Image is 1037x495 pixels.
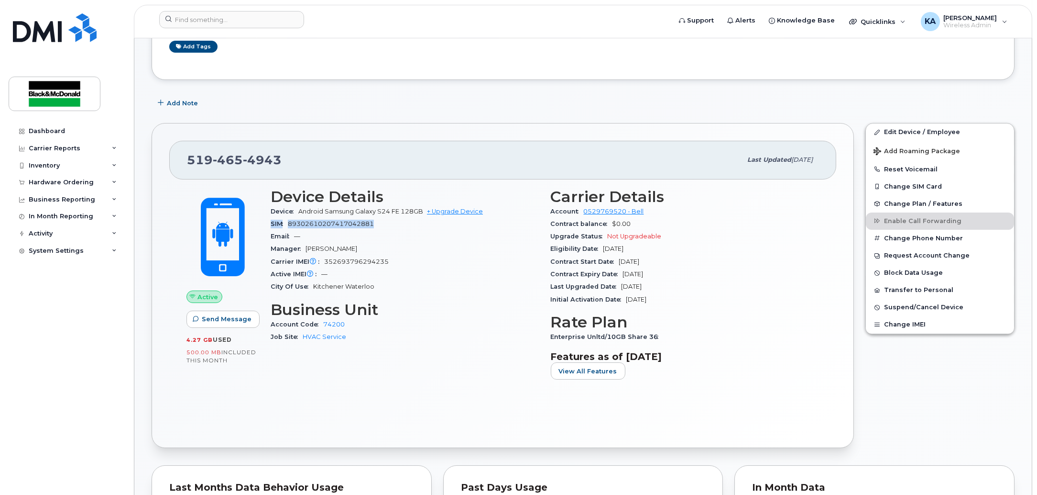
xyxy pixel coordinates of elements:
h3: Carrier Details [551,188,819,205]
button: Request Account Change [866,247,1014,264]
span: Enterprise Unltd/10GB Share 36 [551,333,664,340]
span: Active [197,292,218,302]
span: Quicklinks [861,18,895,25]
h3: Device Details [271,188,539,205]
span: Enable Call Forwarding [884,217,961,225]
span: 519 [187,153,282,167]
span: Active IMEI [271,270,321,278]
span: 465 [213,153,243,167]
span: KA [925,16,936,27]
a: + Upgrade Device [427,208,483,215]
button: Transfer to Personal [866,281,1014,299]
button: Add Roaming Package [866,141,1014,160]
span: Wireless Admin [944,22,997,29]
h3: Business Unit [271,301,539,318]
a: Edit Device / Employee [866,124,1014,141]
div: Past Days Usage [461,483,706,493]
button: Reset Voicemail [866,161,1014,178]
span: Account Code [271,321,323,328]
span: Suspend/Cancel Device [884,304,963,311]
span: [DATE] [626,296,647,303]
span: [DATE] [622,283,642,290]
div: Kevin Albin [914,12,1014,31]
input: Find something... [159,11,304,28]
span: Kitchener Waterloo [313,283,374,290]
button: Change SIM Card [866,178,1014,195]
a: Knowledge Base [762,11,841,30]
button: Enable Call Forwarding [866,213,1014,230]
span: Send Message [202,315,251,324]
span: 352693796294235 [324,258,389,265]
h3: Rate Plan [551,314,819,331]
span: Not Upgradeable [608,233,662,240]
a: Alerts [720,11,762,30]
button: View All Features [551,362,625,380]
span: 500.00 MB [186,349,221,356]
h3: Features as of [DATE] [551,351,819,362]
span: [DATE] [603,245,624,252]
span: — [321,270,327,278]
button: Change Plan / Features [866,195,1014,213]
span: [PERSON_NAME] [306,245,357,252]
span: Upgrade Status [551,233,608,240]
span: Contract balance [551,220,612,227]
span: [DATE] [623,270,644,278]
span: City Of Use [271,283,313,290]
span: Eligibility Date [551,245,603,252]
span: included this month [186,349,256,364]
span: Alerts [735,16,755,25]
span: Add Roaming Package [873,147,960,157]
span: $0.00 [612,220,631,227]
span: View All Features [559,367,617,376]
span: Device [271,208,298,215]
span: Knowledge Base [777,16,835,25]
span: used [213,336,232,343]
span: 4.27 GB [186,337,213,343]
span: — [294,233,300,240]
span: Change Plan / Features [884,200,962,207]
span: Contract Start Date [551,258,619,265]
a: Support [672,11,720,30]
div: Quicklinks [842,12,912,31]
a: HVAC Service [303,333,346,340]
button: Block Data Usage [866,264,1014,281]
span: [DATE] [619,258,640,265]
div: Last Months Data Behavior Usage [169,483,414,493]
button: Change Phone Number [866,230,1014,247]
a: 74200 [323,321,345,328]
button: Change IMEI [866,316,1014,333]
button: Suspend/Cancel Device [866,299,1014,316]
span: Email [271,233,294,240]
span: Last Upgraded Date [551,283,622,290]
span: SIM [271,220,288,227]
div: In Month Data [752,483,997,493]
a: Add tags [169,41,218,53]
span: [PERSON_NAME] [944,14,997,22]
span: Manager [271,245,306,252]
span: 4943 [243,153,282,167]
span: Add Note [167,99,198,108]
button: Add Note [152,94,206,112]
span: Support [687,16,714,25]
span: Job Site [271,333,303,340]
a: 0529769520 - Bell [584,208,644,215]
span: Contract Expiry Date [551,270,623,278]
button: Send Message [186,311,260,328]
span: Carrier IMEI [271,258,324,265]
span: Initial Activation Date [551,296,626,303]
span: Last updated [747,156,791,163]
span: [DATE] [791,156,813,163]
span: Account [551,208,584,215]
span: 89302610207417042881 [288,220,374,227]
span: Android Samsung Galaxy S24 FE 128GB [298,208,423,215]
